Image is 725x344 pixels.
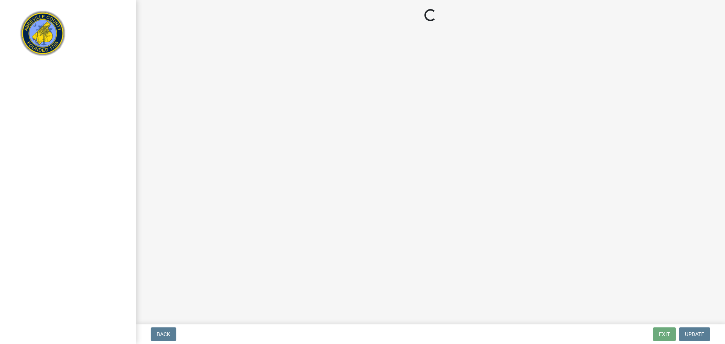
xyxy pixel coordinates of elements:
[685,331,704,337] span: Update
[15,8,71,63] img: Abbeville County, South Carolina
[151,327,176,341] button: Back
[679,327,710,341] button: Update
[653,327,676,341] button: Exit
[157,331,170,337] span: Back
